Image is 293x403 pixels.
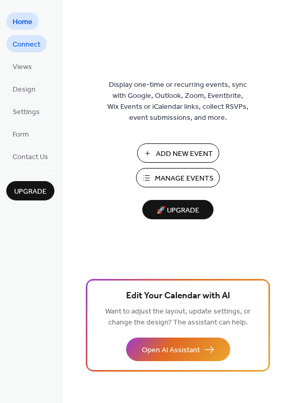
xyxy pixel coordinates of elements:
a: Form [6,125,35,142]
span: Add New Event [156,149,213,160]
span: 🚀 Upgrade [149,204,207,218]
span: Design [13,84,36,95]
button: Manage Events [136,168,220,187]
span: Upgrade [14,186,47,197]
span: Manage Events [155,173,213,184]
button: 🚀 Upgrade [142,200,213,219]
span: Open AI Assistant [142,345,200,356]
a: Home [6,13,39,30]
span: Contact Us [13,152,48,163]
span: Edit Your Calendar with AI [126,289,230,304]
span: Want to adjust the layout, update settings, or change the design? The assistant can help. [105,305,251,330]
a: Contact Us [6,148,54,165]
span: Home [13,17,32,28]
button: Upgrade [6,181,54,200]
a: Connect [6,35,47,52]
span: Form [13,129,29,140]
a: Design [6,80,42,97]
button: Add New Event [137,143,219,163]
span: Settings [13,107,40,118]
span: Connect [13,39,40,50]
a: Settings [6,103,46,120]
button: Open AI Assistant [126,338,230,361]
a: Views [6,58,38,75]
span: Display one-time or recurring events, sync with Google, Outlook, Zoom, Eventbrite, Wix Events or ... [107,80,249,124]
span: Views [13,62,32,73]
